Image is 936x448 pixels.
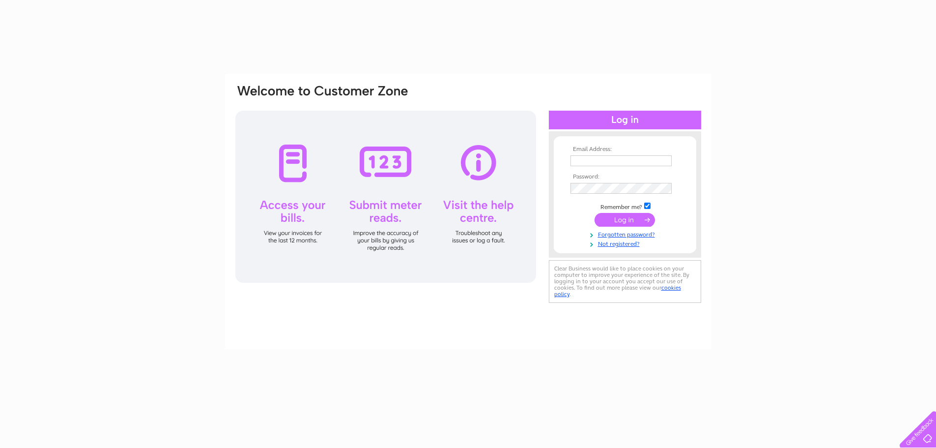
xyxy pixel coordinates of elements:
a: Not registered? [570,239,682,248]
th: Email Address: [568,146,682,153]
th: Password: [568,174,682,180]
td: Remember me? [568,201,682,211]
div: Clear Business would like to place cookies on your computer to improve your experience of the sit... [549,260,701,303]
a: Forgotten password? [570,229,682,239]
input: Submit [595,213,655,227]
a: cookies policy [554,284,681,298]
